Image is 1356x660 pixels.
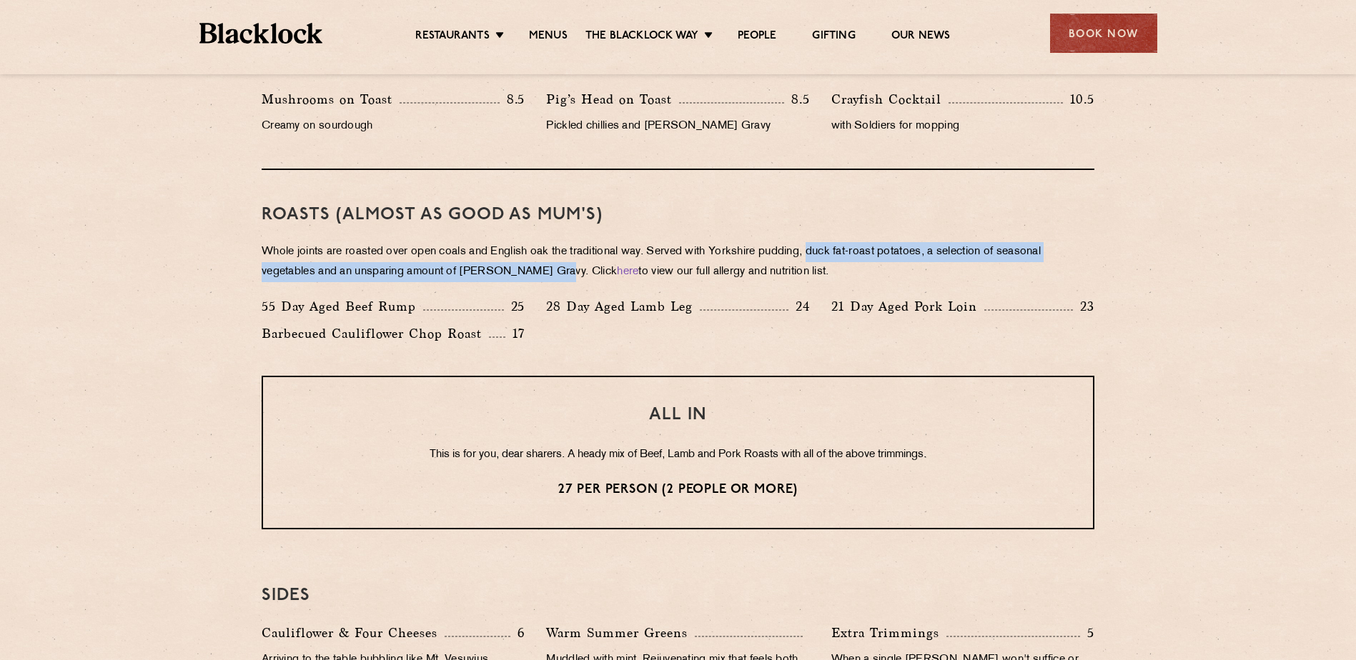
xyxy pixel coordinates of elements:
[504,297,525,316] p: 25
[812,29,855,45] a: Gifting
[585,29,698,45] a: The Blacklock Way
[262,116,525,136] p: Creamy on sourdough
[262,242,1094,282] p: Whole joints are roasted over open coals and English oak the traditional way. Served with Yorkshi...
[262,296,423,316] p: 55 Day Aged Beef Rump
[262,586,1094,605] h3: SIDES
[788,297,810,316] p: 24
[292,406,1064,424] h3: ALL IN
[292,446,1064,464] p: This is for you, dear sharers. A heady mix of Beef, Lamb and Pork Roasts with all of the above tr...
[262,206,1094,224] h3: Roasts (Almost as good as Mum's)
[546,623,695,643] p: Warm Summer Greens
[500,90,525,109] p: 8.5
[831,623,946,643] p: Extra Trimmings
[292,481,1064,499] p: 27 per person (2 people or more)
[831,296,984,316] p: 21 Day Aged Pork Loin
[546,116,809,136] p: Pickled chillies and [PERSON_NAME] Gravy
[831,116,1094,136] p: with Soldiers for mopping
[784,90,810,109] p: 8.5
[1073,297,1094,316] p: 23
[510,624,525,642] p: 6
[617,266,638,277] a: here
[1080,624,1094,642] p: 5
[1063,90,1094,109] p: 10.5
[505,324,525,343] p: 17
[262,89,400,109] p: Mushrooms on Toast
[529,29,568,45] a: Menus
[262,324,489,344] p: Barbecued Cauliflower Chop Roast
[1050,14,1157,53] div: Book Now
[831,89,949,109] p: Crayfish Cocktail
[262,623,445,643] p: Cauliflower & Four Cheeses
[199,23,323,44] img: BL_Textured_Logo-footer-cropped.svg
[738,29,776,45] a: People
[546,89,679,109] p: Pig’s Head on Toast
[546,296,700,316] p: 28 Day Aged Lamb Leg
[891,29,951,45] a: Our News
[415,29,490,45] a: Restaurants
